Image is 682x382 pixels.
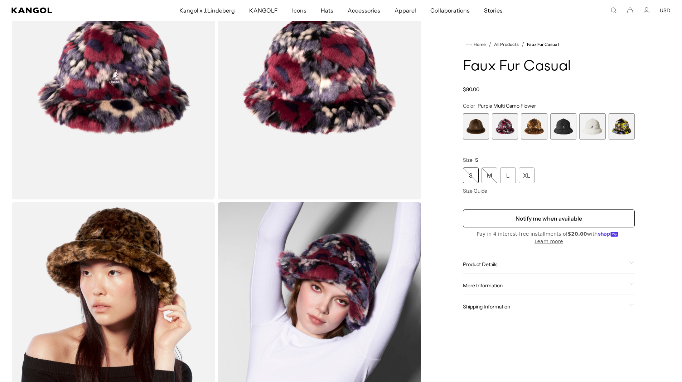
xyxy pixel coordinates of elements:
[463,113,489,140] label: Brown Debossed Stripe
[550,113,576,140] label: Black
[579,113,605,140] label: Cream
[550,113,576,140] div: 4 of 6
[482,168,497,183] div: M
[492,113,518,140] div: 2 of 6
[519,168,535,183] div: XL
[463,40,635,49] nav: breadcrumbs
[521,113,547,140] label: Leopard
[463,113,489,140] div: 1 of 6
[475,157,478,163] span: S
[627,7,633,14] button: Cart
[609,113,635,140] label: Camo Flower
[11,8,118,13] a: Kangol
[494,42,519,47] a: All Products
[463,59,635,75] h1: Faux Fur Casual
[463,303,626,310] span: Shipping Information
[478,103,536,109] span: Purple Multi Camo Flower
[527,42,558,47] a: Faux Fur Casual
[463,86,479,93] span: $80.00
[463,209,635,227] button: Notify me when available
[610,7,617,14] summary: Search here
[660,7,671,14] button: USD
[463,103,475,109] span: Color
[643,7,650,14] a: Account
[463,168,479,183] div: S
[500,168,516,183] div: L
[466,41,486,48] a: Home
[521,113,547,140] div: 3 of 6
[579,113,605,140] div: 5 of 6
[486,40,491,49] li: /
[463,188,487,194] span: Size Guide
[472,42,486,47] span: Home
[463,261,626,268] span: Product Details
[463,157,473,163] span: Size
[492,113,518,140] label: Purple Multi Camo Flower
[519,40,524,49] li: /
[463,282,626,289] span: More Information
[609,113,635,140] div: 6 of 6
